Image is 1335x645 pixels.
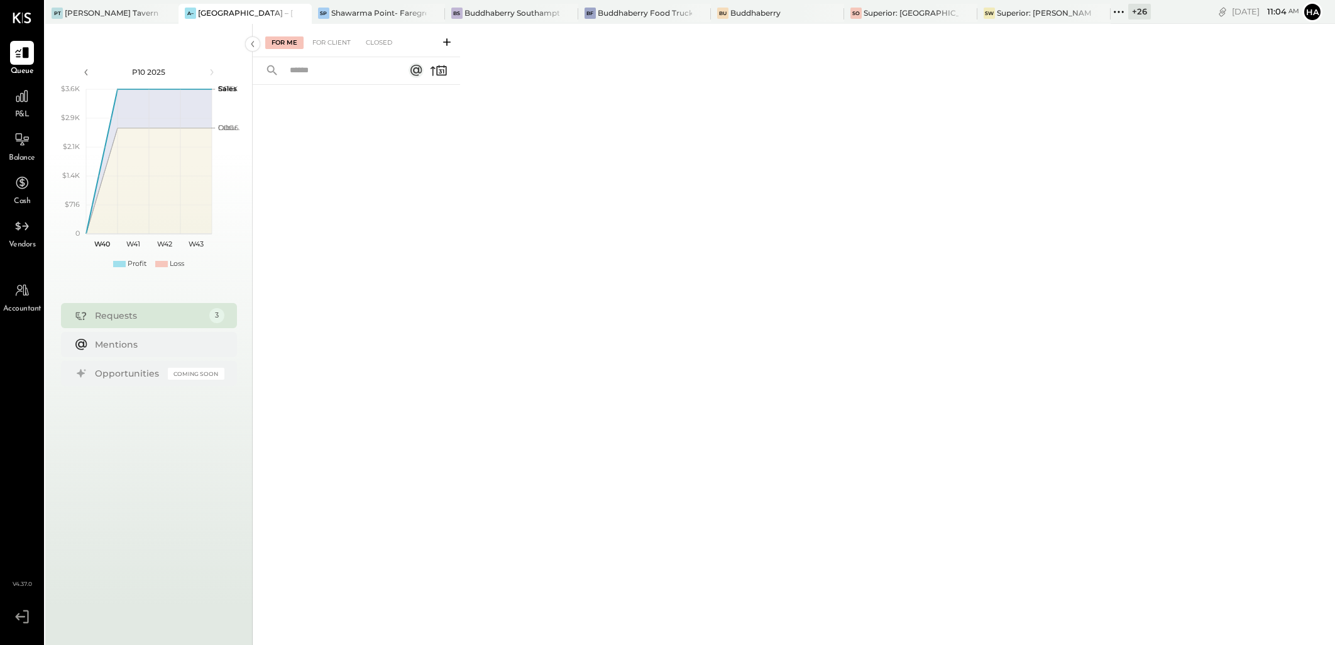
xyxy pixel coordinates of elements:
[95,309,203,322] div: Requests
[63,142,80,151] text: $2.1K
[730,8,781,18] div: Buddhaberry
[360,36,398,49] div: Closed
[126,240,140,248] text: W41
[62,171,80,180] text: $1.4K
[189,240,204,248] text: W43
[451,8,463,19] div: BS
[1128,4,1151,19] div: + 26
[997,8,1092,18] div: Superior: [PERSON_NAME]
[198,8,293,18] div: [GEOGRAPHIC_DATA] – [GEOGRAPHIC_DATA]
[1,41,43,77] a: Queue
[1302,2,1322,22] button: Ha
[15,109,30,121] span: P&L
[14,196,30,207] span: Cash
[984,8,995,19] div: SW
[464,8,559,18] div: Buddhaberry Southampton
[1,278,43,315] a: Accountant
[52,8,63,19] div: PT
[717,8,728,19] div: Bu
[1232,6,1299,18] div: [DATE]
[850,8,862,19] div: SO
[61,84,80,93] text: $3.6K
[209,308,224,323] div: 3
[598,8,693,18] div: Buddhaberry Food Truck
[185,8,196,19] div: A–
[1,171,43,207] a: Cash
[218,123,239,132] text: Occu...
[3,304,41,315] span: Accountant
[1,84,43,121] a: P&L
[94,240,109,248] text: W40
[11,66,34,77] span: Queue
[9,240,36,251] span: Vendors
[1,214,43,251] a: Vendors
[306,36,357,49] div: For Client
[65,8,158,18] div: [PERSON_NAME] Tavern
[864,8,959,18] div: Superior: [GEOGRAPHIC_DATA]
[96,67,202,77] div: P10 2025
[75,229,80,238] text: 0
[9,153,35,164] span: Balance
[170,259,184,269] div: Loss
[157,240,172,248] text: W42
[61,113,80,122] text: $2.9K
[331,8,426,18] div: Shawarma Point- Fareground
[128,259,146,269] div: Profit
[95,367,162,380] div: Opportunities
[265,36,304,49] div: For Me
[168,368,224,380] div: Coming Soon
[1,128,43,164] a: Balance
[218,84,237,93] text: Sales
[585,8,596,19] div: BF
[1216,5,1229,18] div: copy link
[95,338,218,351] div: Mentions
[318,8,329,19] div: SP
[65,200,80,209] text: $716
